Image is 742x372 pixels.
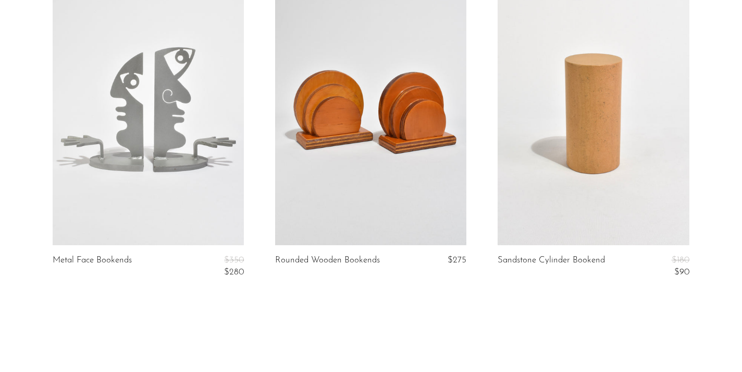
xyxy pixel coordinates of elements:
[275,256,380,265] a: Rounded Wooden Bookends
[53,256,132,277] a: Metal Face Bookends
[224,256,244,265] span: $350
[498,256,605,277] a: Sandstone Cylinder Bookend
[448,256,466,265] span: $275
[224,268,244,277] span: $280
[674,268,689,277] span: $90
[672,256,689,265] span: $180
